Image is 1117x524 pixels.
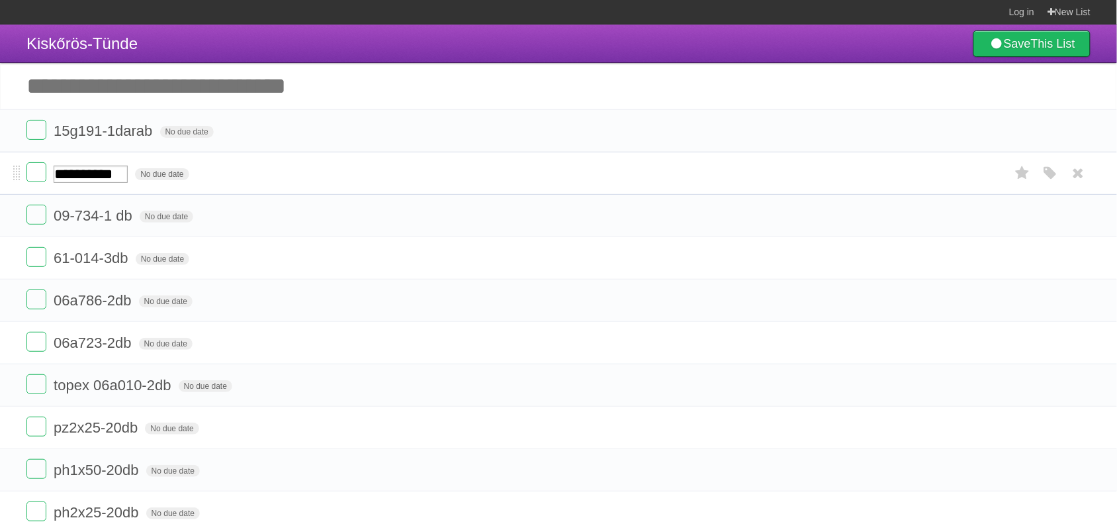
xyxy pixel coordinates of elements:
label: Done [26,205,46,225]
label: Done [26,332,46,352]
span: No due date [136,253,189,265]
span: No due date [140,211,193,223]
label: Star task [1010,162,1035,184]
label: Done [26,120,46,140]
span: 06a723-2db [54,335,134,351]
span: No due date [146,507,200,519]
label: Done [26,417,46,437]
a: SaveThis List [973,30,1091,57]
span: 61-014-3db [54,250,132,266]
label: Done [26,247,46,267]
span: ph2x25-20db [54,504,142,521]
b: This List [1031,37,1075,50]
span: No due date [146,465,200,477]
span: ph1x50-20db [54,462,142,478]
label: Done [26,289,46,309]
label: Done [26,374,46,394]
span: No due date [160,126,214,138]
span: No due date [139,295,193,307]
span: Kiskőrös-Tünde [26,34,138,52]
label: Done [26,501,46,521]
span: No due date [135,168,189,180]
span: topex 06a010-2db [54,377,174,393]
span: 09-734-1 db [54,207,136,224]
label: Done [26,162,46,182]
span: No due date [179,380,232,392]
span: No due date [145,423,199,435]
label: Done [26,459,46,479]
span: 15g191-1darab [54,123,156,139]
span: No due date [139,338,193,350]
span: 06a786-2db [54,292,134,309]
span: pz2x25-20db [54,419,141,436]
